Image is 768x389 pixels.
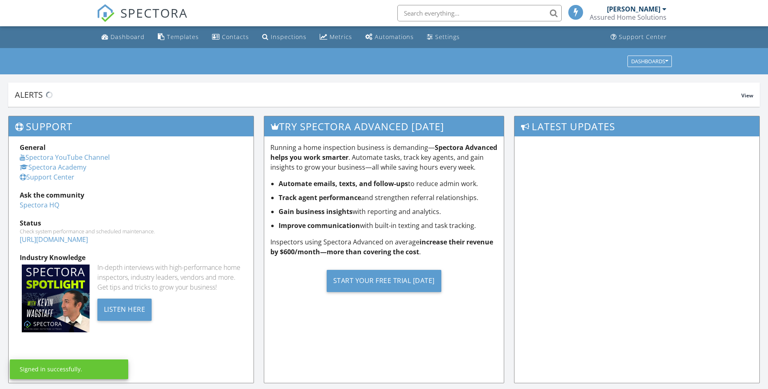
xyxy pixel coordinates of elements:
[264,116,504,136] h3: Try spectora advanced [DATE]
[327,270,441,292] div: Start Your Free Trial [DATE]
[375,33,414,41] div: Automations
[619,33,667,41] div: Support Center
[279,207,353,216] strong: Gain business insights
[316,30,355,45] a: Metrics
[20,143,46,152] strong: General
[20,173,74,182] a: Support Center
[270,263,498,298] a: Start Your Free Trial [DATE]
[397,5,562,21] input: Search everything...
[741,92,753,99] span: View
[20,163,86,172] a: Spectora Academy
[514,116,759,136] h3: Latest Updates
[330,33,352,41] div: Metrics
[279,221,360,230] strong: Improve communication
[111,33,145,41] div: Dashboard
[20,365,82,373] div: Signed in successfully.
[270,237,493,256] strong: increase their revenue by $600/month—more than covering the cost
[279,193,498,203] li: and strengthen referral relationships.
[20,253,242,262] div: Industry Knowledge
[22,265,90,332] img: Spectoraspolightmain
[222,33,249,41] div: Contacts
[270,237,498,257] p: Inspectors using Spectora Advanced on average .
[20,200,59,209] a: Spectora HQ
[279,207,498,216] li: with reporting and analytics.
[424,30,463,45] a: Settings
[590,13,667,21] div: Assured Home Solutions
[279,179,498,189] li: to reduce admin work.
[270,143,498,172] p: Running a home inspection business is demanding— . Automate tasks, track key agents, and gain ins...
[9,116,254,136] h3: Support
[20,235,88,244] a: [URL][DOMAIN_NAME]
[279,179,408,188] strong: Automate emails, texts, and follow-ups
[97,299,152,321] div: Listen Here
[20,218,242,228] div: Status
[435,33,460,41] div: Settings
[362,30,417,45] a: Automations (Basic)
[97,262,242,292] div: In-depth interviews with high-performance home inspectors, industry leaders, vendors and more. Ge...
[120,4,188,21] span: SPECTORA
[209,30,252,45] a: Contacts
[279,193,361,202] strong: Track agent performance
[20,190,242,200] div: Ask the community
[20,228,242,235] div: Check system performance and scheduled maintenance.
[271,33,307,41] div: Inspections
[97,11,188,28] a: SPECTORA
[155,30,202,45] a: Templates
[98,30,148,45] a: Dashboard
[270,143,497,162] strong: Spectora Advanced helps you work smarter
[97,4,115,22] img: The Best Home Inspection Software - Spectora
[607,30,670,45] a: Support Center
[259,30,310,45] a: Inspections
[631,58,668,64] div: Dashboards
[97,304,152,313] a: Listen Here
[279,221,498,230] li: with built-in texting and task tracking.
[15,89,741,100] div: Alerts
[20,153,110,162] a: Spectora YouTube Channel
[607,5,660,13] div: [PERSON_NAME]
[627,55,672,67] button: Dashboards
[167,33,199,41] div: Templates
